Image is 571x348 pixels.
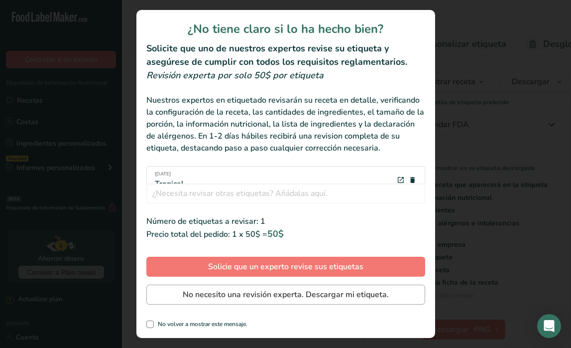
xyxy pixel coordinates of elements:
input: ¿Necesita revisar otras etiquetas? Añádalas aquí. [146,183,425,203]
span: 50$ [267,228,284,240]
div: Precio total del pedido: 1 x 50$ = [146,227,425,241]
span: Solicie que un experto revise sus etiquetas [208,261,363,273]
div: Nuestros expertos en etiquetado revisarán su receta en detalle, verificando la configuración de l... [146,94,425,154]
span: [DATE] [155,171,184,178]
button: No necesito una revisión experta. Descargar mi etiqueta. [146,285,425,305]
span: No volver a mostrar este mensaje. [154,321,247,328]
span: No necesito una revisión experta. Descargar mi etiqueta. [183,289,389,301]
div: Número de etiquetas a revisar: 1 [146,215,425,227]
h1: ¿No tiene claro si lo ha hecho bien? [146,20,425,38]
button: Solicie que un experto revise sus etiquetas [146,257,425,277]
div: Revisión experta por solo 50$ por etiqueta [146,69,425,82]
div: Tropical [155,171,184,190]
h2: Solicite que uno de nuestros expertos revise su etiqueta y asegúrese de cumplir con todos los req... [146,42,425,69]
div: Open Intercom Messenger [537,314,561,338]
